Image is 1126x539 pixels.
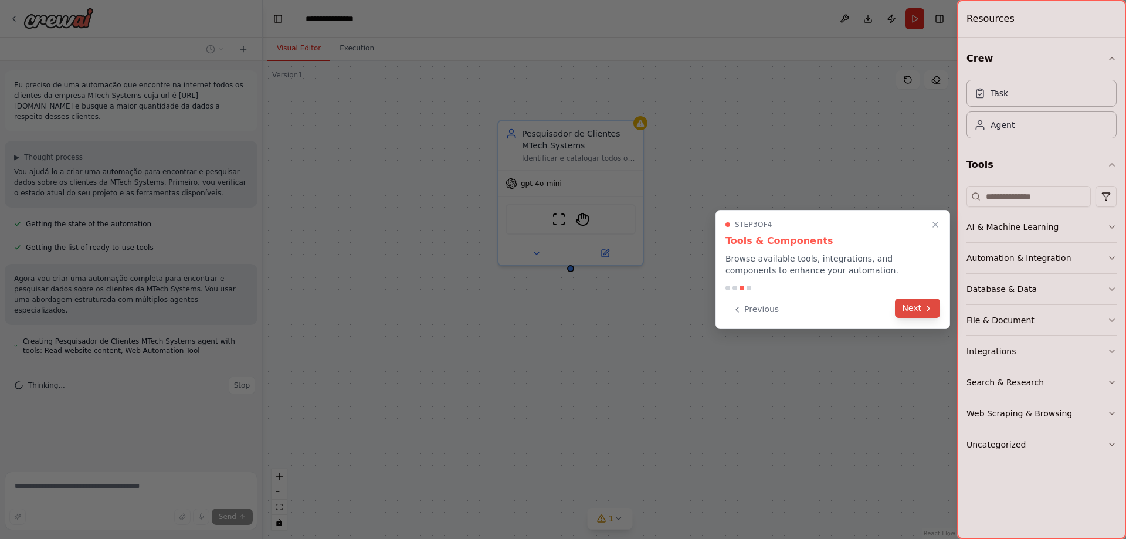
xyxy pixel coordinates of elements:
p: Browse available tools, integrations, and components to enhance your automation. [725,253,940,276]
span: Step 3 of 4 [735,220,772,229]
button: Next [895,299,940,318]
h3: Tools & Components [725,234,940,248]
button: Previous [725,300,786,319]
button: Close walkthrough [928,218,942,232]
button: Hide left sidebar [270,11,286,27]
